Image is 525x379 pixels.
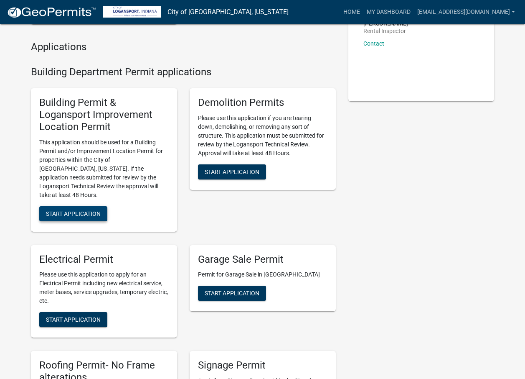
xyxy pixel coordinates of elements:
button: Start Application [39,312,107,327]
p: Rental Inspector [363,28,408,34]
h5: Garage Sale Permit [198,254,327,266]
p: Permit for Garage Sale in [GEOGRAPHIC_DATA] [198,270,327,279]
h5: Signage Permit [198,359,327,371]
a: City of [GEOGRAPHIC_DATA], [US_STATE] [167,5,289,19]
a: My Dashboard [363,4,414,20]
h5: Building Permit & Logansport Improvement Location Permit [39,97,169,133]
p: This application should be used for a Building Permit and/or Improvement Location Permit for prop... [39,138,169,200]
span: Start Application [46,316,101,323]
img: City of Logansport, Indiana [103,6,161,18]
h5: Electrical Permit [39,254,169,266]
span: Start Application [46,210,101,217]
button: Start Application [198,164,266,179]
span: Start Application [205,290,259,297]
h4: Building Department Permit applications [31,66,336,78]
a: [EMAIL_ADDRESS][DOMAIN_NAME] [414,4,518,20]
button: Start Application [39,206,107,221]
h4: Applications [31,41,336,53]
p: Please use this application if you are tearing down, demolishing, or removing any sort of structu... [198,114,327,158]
span: Start Application [205,169,259,175]
h5: Demolition Permits [198,97,327,109]
p: Please use this application to apply for an Electrical Permit including new electrical service, m... [39,270,169,305]
p: [PERSON_NAME] [363,20,408,26]
a: Contact [363,40,384,47]
button: Start Application [198,286,266,301]
a: Home [340,4,363,20]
